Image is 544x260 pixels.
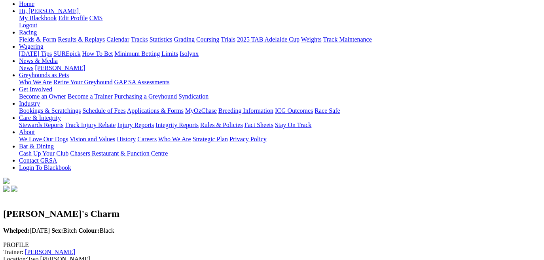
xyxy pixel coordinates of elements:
[19,150,541,157] div: Bar & Dining
[245,121,273,128] a: Fact Sheets
[158,136,191,142] a: Who We Are
[19,43,44,50] a: Wagering
[19,114,61,121] a: Care & Integrity
[19,136,541,143] div: About
[275,107,313,114] a: ICG Outcomes
[19,121,63,128] a: Stewards Reports
[19,107,541,114] div: Industry
[25,249,75,255] a: [PERSON_NAME]
[19,15,541,29] div: Hi, [PERSON_NAME]
[53,50,80,57] a: SUREpick
[301,36,322,43] a: Weights
[106,36,129,43] a: Calendar
[3,209,541,219] h2: [PERSON_NAME]'s Charm
[218,107,273,114] a: Breeding Information
[3,241,541,249] div: PROFILE
[19,72,69,78] a: Greyhounds as Pets
[59,15,88,21] a: Edit Profile
[150,36,172,43] a: Statistics
[82,50,113,57] a: How To Bet
[127,107,184,114] a: Applications & Forms
[19,22,37,28] a: Logout
[196,36,220,43] a: Coursing
[19,57,58,64] a: News & Media
[51,227,63,234] b: Sex:
[58,36,105,43] a: Results & Replays
[137,136,157,142] a: Careers
[117,121,154,128] a: Injury Reports
[229,136,267,142] a: Privacy Policy
[323,36,372,43] a: Track Maintenance
[200,121,243,128] a: Rules & Policies
[3,186,9,192] img: facebook.svg
[114,50,178,57] a: Minimum Betting Limits
[19,36,56,43] a: Fields & Form
[51,227,77,234] span: Bitch
[19,50,52,57] a: [DATE] Tips
[82,107,125,114] a: Schedule of Fees
[19,8,80,14] a: Hi, [PERSON_NAME]
[114,79,170,85] a: GAP SA Assessments
[174,36,195,43] a: Grading
[19,0,34,7] a: Home
[19,157,57,164] a: Contact GRSA
[3,227,50,234] span: [DATE]
[19,129,35,135] a: About
[114,93,177,100] a: Purchasing a Greyhound
[19,93,541,100] div: Get Involved
[19,143,54,150] a: Bar & Dining
[155,121,199,128] a: Integrity Reports
[19,93,66,100] a: Become an Owner
[131,36,148,43] a: Tracks
[117,136,136,142] a: History
[19,79,541,86] div: Greyhounds as Pets
[19,15,57,21] a: My Blackbook
[19,29,37,36] a: Racing
[3,227,30,234] b: Whelped:
[70,150,168,157] a: Chasers Restaurant & Function Centre
[19,150,68,157] a: Cash Up Your Club
[68,93,113,100] a: Become a Trainer
[19,50,541,57] div: Wagering
[275,121,311,128] a: Stay On Track
[78,227,114,234] span: Black
[11,186,17,192] img: twitter.svg
[53,79,113,85] a: Retire Your Greyhound
[19,107,81,114] a: Bookings & Scratchings
[3,178,9,184] img: logo-grsa-white.png
[180,50,199,57] a: Isolynx
[185,107,217,114] a: MyOzChase
[19,79,52,85] a: Who We Are
[89,15,103,21] a: CMS
[70,136,115,142] a: Vision and Values
[65,121,116,128] a: Track Injury Rebate
[3,249,23,255] span: Trainer:
[19,164,71,171] a: Login To Blackbook
[19,121,541,129] div: Care & Integrity
[19,100,40,107] a: Industry
[193,136,228,142] a: Strategic Plan
[19,65,541,72] div: News & Media
[178,93,209,100] a: Syndication
[19,65,33,71] a: News
[78,227,99,234] b: Colour:
[35,65,85,71] a: [PERSON_NAME]
[221,36,235,43] a: Trials
[19,136,68,142] a: We Love Our Dogs
[315,107,340,114] a: Race Safe
[19,8,79,14] span: Hi, [PERSON_NAME]
[19,86,52,93] a: Get Involved
[19,36,541,43] div: Racing
[237,36,299,43] a: 2025 TAB Adelaide Cup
